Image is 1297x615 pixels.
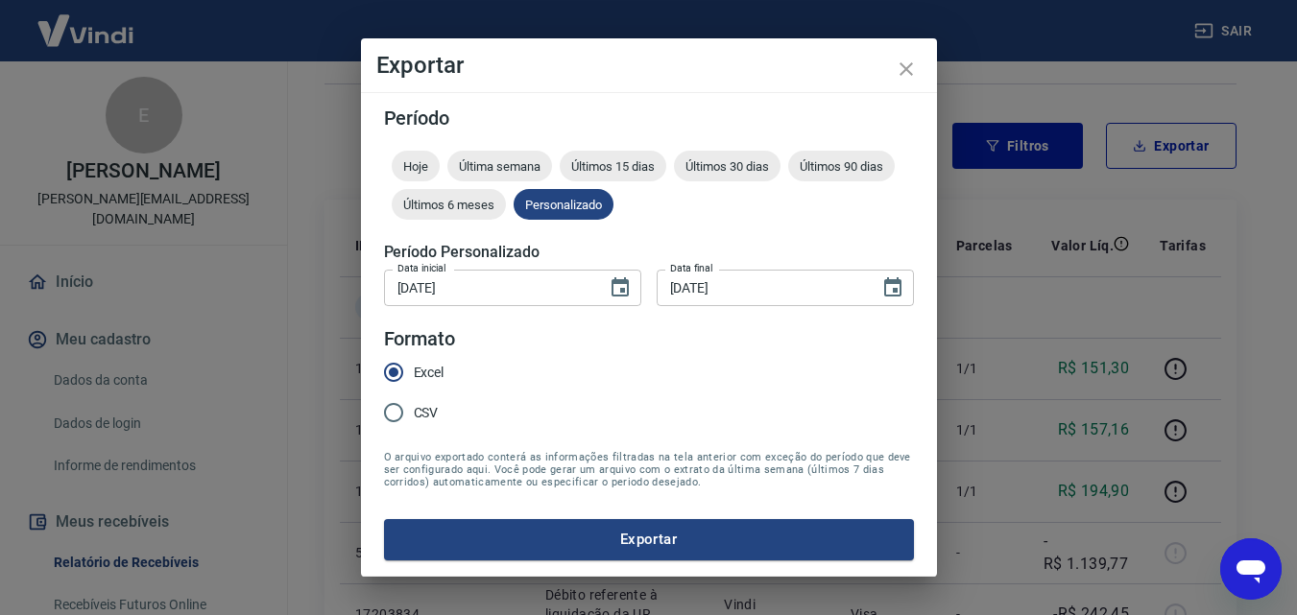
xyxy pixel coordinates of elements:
[874,269,912,307] button: Choose date, selected date is 28 de fev de 2025
[414,363,444,383] span: Excel
[788,151,895,181] div: Últimos 90 dias
[883,46,929,92] button: close
[397,261,446,275] label: Data inicial
[384,325,456,353] legend: Formato
[670,261,713,275] label: Data final
[514,198,613,212] span: Personalizado
[392,159,440,174] span: Hoje
[447,159,552,174] span: Última semana
[384,108,914,128] h5: Período
[384,519,914,559] button: Exportar
[788,159,895,174] span: Últimos 90 dias
[384,270,593,305] input: DD/MM/YYYY
[392,198,506,212] span: Últimos 6 meses
[414,403,439,423] span: CSV
[384,451,914,488] span: O arquivo exportado conterá as informações filtradas na tela anterior com exceção do período que ...
[392,151,440,181] div: Hoje
[447,151,552,181] div: Última semana
[560,159,666,174] span: Últimos 15 dias
[1220,538,1282,600] iframe: Botão para abrir a janela de mensagens
[392,189,506,220] div: Últimos 6 meses
[674,159,781,174] span: Últimos 30 dias
[514,189,613,220] div: Personalizado
[560,151,666,181] div: Últimos 15 dias
[657,270,866,305] input: DD/MM/YYYY
[601,269,639,307] button: Choose date, selected date is 1 de fev de 2025
[384,243,914,262] h5: Período Personalizado
[376,54,922,77] h4: Exportar
[674,151,781,181] div: Últimos 30 dias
